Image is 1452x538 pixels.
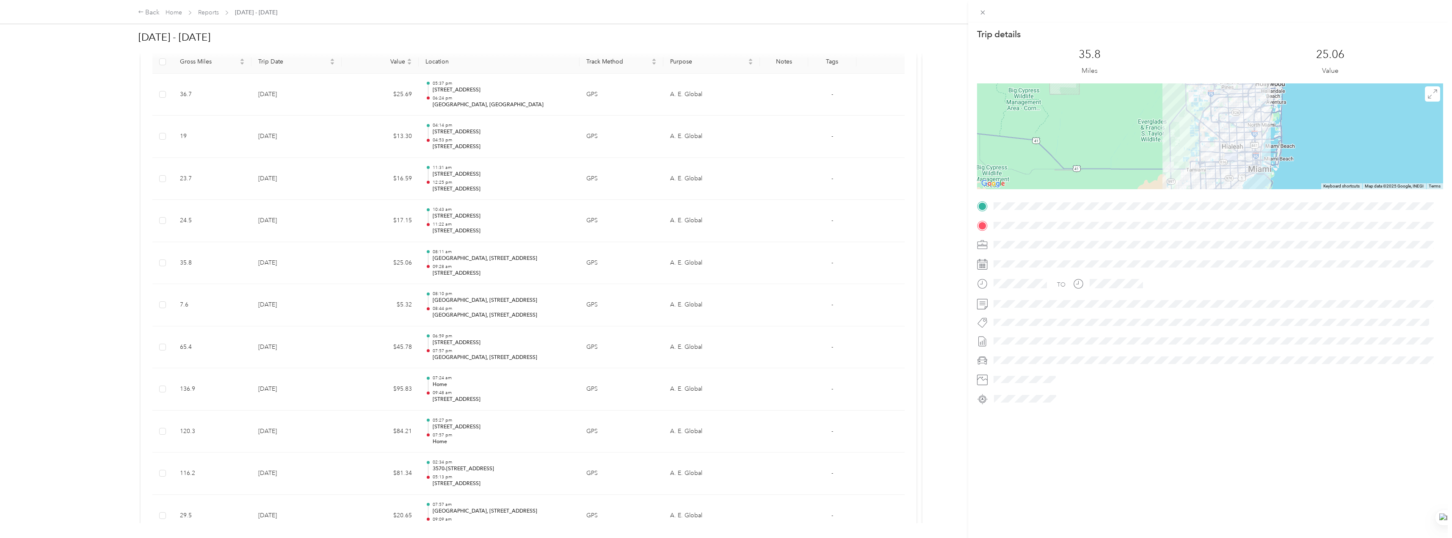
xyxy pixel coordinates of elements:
a: Terms (opens in new tab) [1429,184,1441,188]
div: TO [1057,280,1066,289]
img: Google [979,178,1007,189]
iframe: Everlance-gr Chat Button Frame [1405,491,1452,538]
button: Keyboard shortcuts [1323,183,1360,189]
p: Value [1322,66,1339,76]
a: Open this area in Google Maps (opens a new window) [979,178,1007,189]
p: 25.06 [1316,48,1344,61]
p: 35.8 [1079,48,1101,61]
span: Map data ©2025 Google, INEGI [1365,184,1424,188]
p: Trip details [977,28,1021,40]
p: Miles [1082,66,1098,76]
